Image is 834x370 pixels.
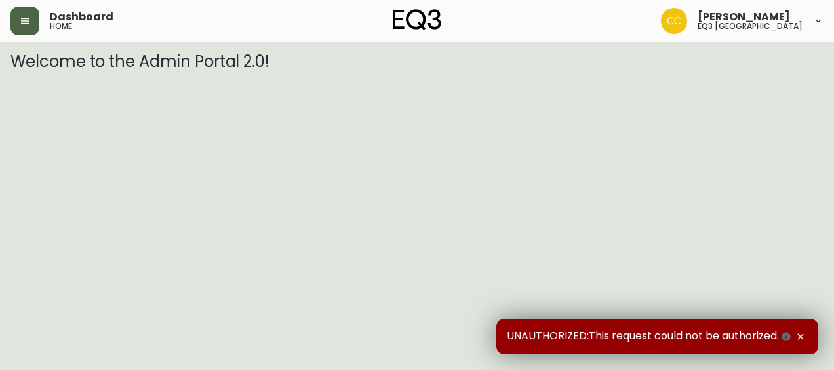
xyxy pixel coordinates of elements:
span: UNAUTHORIZED:This request could not be authorized. [507,329,793,344]
span: [PERSON_NAME] [698,12,790,22]
img: logo [393,9,441,30]
img: e5ae74ce19ac3445ee91f352311dd8f4 [661,8,687,34]
h5: home [50,22,72,30]
h5: eq3 [GEOGRAPHIC_DATA] [698,22,803,30]
h3: Welcome to the Admin Portal 2.0! [10,52,824,71]
span: Dashboard [50,12,113,22]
